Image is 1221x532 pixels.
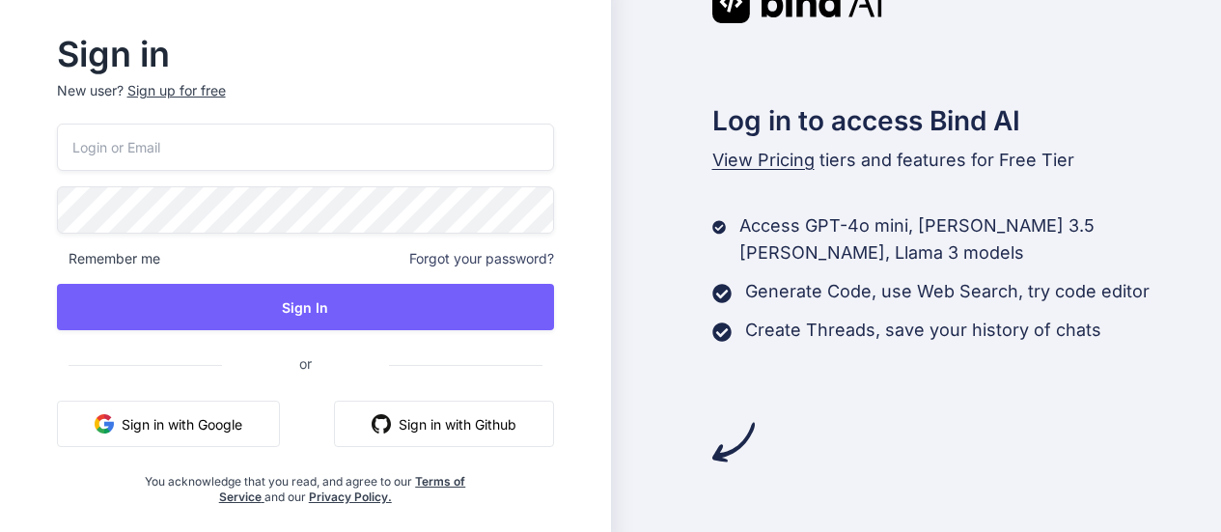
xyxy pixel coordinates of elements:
h2: Sign in [57,39,554,70]
a: Terms of Service [219,474,466,504]
span: Forgot your password? [409,249,554,268]
img: google [95,414,114,434]
p: Access GPT-4o mini, [PERSON_NAME] 3.5 [PERSON_NAME], Llama 3 models [739,212,1221,266]
button: Sign in with Github [334,401,554,447]
button: Sign in with Google [57,401,280,447]
p: New user? [57,81,554,124]
input: Login or Email [57,124,554,171]
img: github [372,414,391,434]
a: Privacy Policy. [309,490,392,504]
img: arrow [712,421,755,463]
div: Sign up for free [127,81,226,100]
div: You acknowledge that you read, and agree to our and our [139,462,471,505]
span: View Pricing [712,150,815,170]
span: or [222,340,389,387]
span: Remember me [57,249,160,268]
p: Generate Code, use Web Search, try code editor [745,278,1150,305]
p: Create Threads, save your history of chats [745,317,1101,344]
button: Sign In [57,284,554,330]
